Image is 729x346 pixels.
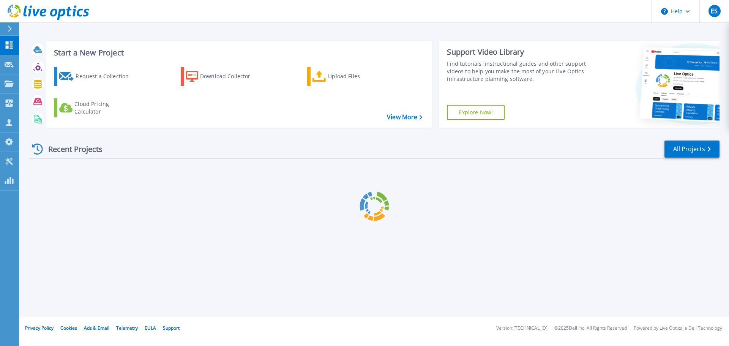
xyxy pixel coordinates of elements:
div: Download Collector [200,69,261,84]
a: Request a Collection [54,67,139,86]
a: Support [163,325,180,331]
h3: Start a New Project [54,49,422,57]
a: Cookies [60,325,77,331]
div: Request a Collection [76,69,136,84]
a: Upload Files [307,67,392,86]
a: All Projects [664,141,720,158]
li: Version: [TECHNICAL_ID] [496,326,548,331]
div: Find tutorials, instructional guides and other support videos to help you make the most of your L... [447,60,590,83]
div: Recent Projects [29,140,113,158]
a: Download Collector [181,67,265,86]
li: © 2025 Dell Inc. All Rights Reserved [554,326,627,331]
div: Support Video Library [447,47,590,57]
a: Telemetry [116,325,138,331]
div: Cloud Pricing Calculator [74,100,135,115]
a: Privacy Policy [25,325,54,331]
span: ES [711,8,718,14]
a: View More [387,114,422,121]
a: Cloud Pricing Calculator [54,98,139,117]
div: Upload Files [328,69,389,84]
a: Ads & Email [84,325,109,331]
a: Explore Now! [447,105,505,120]
li: Powered by Live Optics, a Dell Technology [634,326,722,331]
a: EULA [145,325,156,331]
